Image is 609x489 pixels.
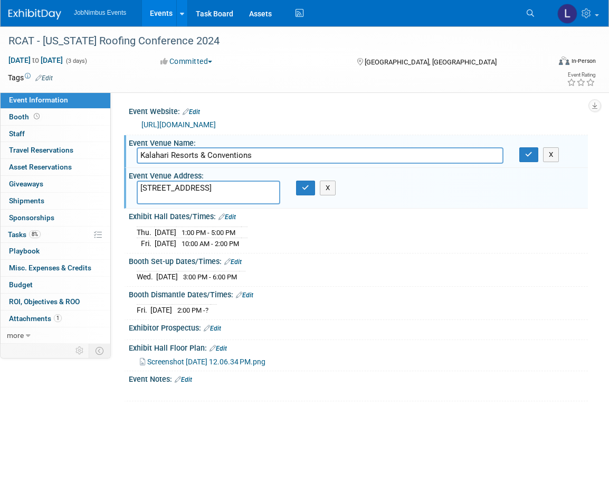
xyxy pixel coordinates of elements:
[150,305,172,316] td: [DATE]
[9,112,42,121] span: Booth
[141,120,216,129] a: [URL][DOMAIN_NAME]
[9,280,33,289] span: Budget
[9,213,54,222] span: Sponsorships
[1,311,110,327] a: Attachments1
[54,314,62,322] span: 1
[29,230,41,238] span: 8%
[5,32,538,51] div: RCAT - [US_STATE] Roofing Conference 2024
[183,108,200,116] a: Edit
[9,129,25,138] span: Staff
[1,327,110,344] a: more
[9,180,43,188] span: Giveaways
[567,72,595,78] div: Event Rating
[32,112,42,120] span: Booth not reserved yet
[140,358,265,366] a: Screenshot [DATE] 12.06.34 PM.png
[9,247,40,255] span: Playbook
[74,9,126,16] span: JobNimbus Events
[1,176,110,192] a: Giveaways
[65,58,87,64] span: (3 days)
[218,213,236,221] a: Edit
[156,271,178,283] td: [DATE]
[8,230,41,239] span: Tasks
[1,109,110,125] a: Booth
[543,147,559,162] button: X
[1,227,110,243] a: Tasks8%
[175,376,192,383] a: Edit
[365,58,497,66] span: [GEOGRAPHIC_DATA], [GEOGRAPHIC_DATA]
[559,57,569,65] img: Format-Inperson.png
[210,345,227,352] a: Edit
[129,104,588,117] div: Event Website:
[1,277,110,293] a: Budget
[1,243,110,259] a: Playbook
[1,260,110,276] a: Misc. Expenses & Credits
[31,56,41,64] span: to
[9,314,62,323] span: Attachments
[129,287,588,300] div: Booth Dismantle Dates/Times:
[129,209,588,222] div: Exhibit Hall Dates/Times:
[1,92,110,108] a: Event Information
[205,306,208,314] span: ?
[224,258,242,266] a: Edit
[571,57,596,65] div: In-Person
[147,358,265,366] span: Screenshot [DATE] 12.06.34 PM.png
[137,238,155,249] td: Fri.
[1,126,110,142] a: Staff
[9,163,72,171] span: Asset Reservations
[157,56,216,67] button: Committed
[1,210,110,226] a: Sponsorships
[71,344,89,358] td: Personalize Event Tab Strip
[9,297,80,306] span: ROI, Objectives & ROO
[9,264,91,272] span: Misc. Expenses & Credits
[129,253,588,267] div: Booth Set-up Dates/Times:
[204,325,221,332] a: Edit
[177,306,208,314] span: 2:00 PM -
[183,273,237,281] span: 3:00 PM - 6:00 PM
[1,159,110,175] a: Asset Reservations
[182,240,239,248] span: 10:00 AM - 2:00 PM
[7,331,24,340] span: more
[137,227,155,238] td: Thu.
[129,371,588,385] div: Event Notes:
[182,229,235,237] span: 1:00 PM - 5:00 PM
[557,4,577,24] img: Laly Matos
[1,193,110,209] a: Shipments
[155,238,176,249] td: [DATE]
[137,271,156,283] td: Wed.
[1,294,110,310] a: ROI, Objectives & ROO
[129,320,588,334] div: Exhibitor Prospectus:
[35,74,53,82] a: Edit
[9,146,73,154] span: Travel Reservations
[137,305,150,316] td: Fri.
[8,55,63,65] span: [DATE] [DATE]
[236,291,253,299] a: Edit
[129,135,588,148] div: Event Venue Name:
[9,196,44,205] span: Shipments
[9,96,68,104] span: Event Information
[89,344,111,358] td: Toggle Event Tabs
[129,168,588,181] div: Event Venue Address:
[155,227,176,238] td: [DATE]
[8,9,61,20] img: ExhibitDay
[320,181,336,195] button: X
[1,142,110,158] a: Travel Reservations
[129,340,588,354] div: Exhibit Hall Floor Plan:
[8,72,53,83] td: Tags
[505,55,596,71] div: Event Format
